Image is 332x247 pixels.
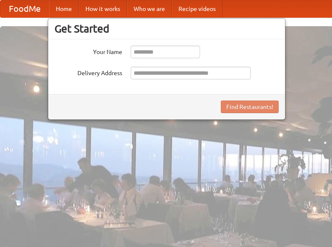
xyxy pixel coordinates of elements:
[79,0,127,17] a: How it works
[55,67,122,77] label: Delivery Address
[49,0,79,17] a: Home
[221,100,279,113] button: Find Restaurants!
[127,0,172,17] a: Who we are
[55,22,279,35] h3: Get Started
[0,0,49,17] a: FoodMe
[172,0,222,17] a: Recipe videos
[55,46,122,56] label: Your Name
